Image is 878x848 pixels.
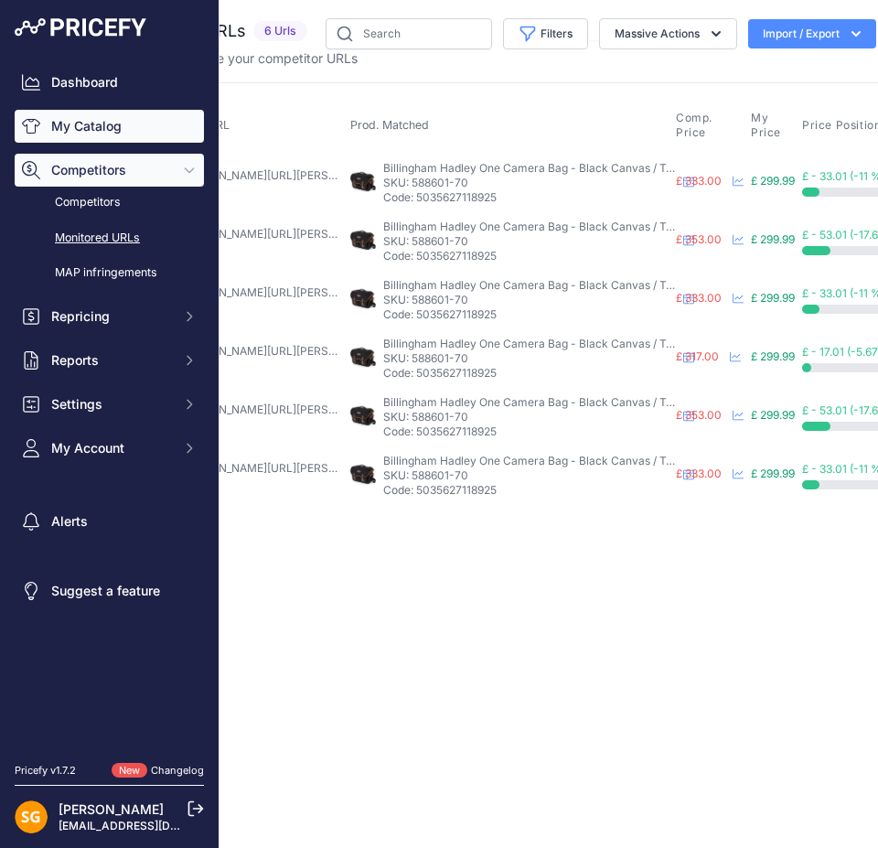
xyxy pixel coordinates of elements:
[151,764,204,777] a: Changelog
[383,468,676,483] p: SKU: 588601-70
[59,801,164,817] a: [PERSON_NAME]
[383,395,722,409] span: Billingham Hadley One Camera Bag - Black Canvas / Tan Leather
[383,249,676,263] p: Code: 5035627118925
[178,476,343,490] p: Code: -
[112,763,147,778] span: New
[178,461,385,475] a: [DOMAIN_NAME][URL][PERSON_NAME]
[15,222,204,254] a: Monitored URLs
[51,161,171,179] span: Competitors
[15,18,146,37] img: Pricefy Logo
[383,293,676,307] p: SKU: 588601-70
[383,351,676,366] p: SKU: 588601-70
[15,66,204,741] nav: Sidebar
[51,351,171,370] span: Reports
[383,190,676,205] p: Code: 5035627118925
[326,18,492,49] input: Search
[676,174,722,188] span: £ 333.00
[15,257,204,289] a: MAP infringements
[383,454,722,467] span: Billingham Hadley One Camera Bag - Black Canvas / Tan Leather
[383,337,722,350] span: Billingham Hadley One Camera Bag - Black Canvas / Tan Leather
[178,403,385,416] a: [DOMAIN_NAME][URL][PERSON_NAME]
[676,408,722,422] span: £ 353.00
[178,285,385,299] a: [DOMAIN_NAME][URL][PERSON_NAME]
[178,168,385,182] a: [DOMAIN_NAME][URL][PERSON_NAME]
[178,227,385,241] a: [DOMAIN_NAME][URL][PERSON_NAME]
[15,574,204,607] a: Suggest a feature
[178,359,343,373] p: Code: -
[751,174,795,188] span: £ 299.99
[383,410,676,424] p: SKU: 588601-70
[748,19,876,48] button: Import / Export
[383,176,676,190] p: SKU: 588601-70
[676,111,744,140] button: Comp. Price
[15,110,204,143] a: My Catalog
[751,349,795,363] span: £ 299.99
[15,388,204,421] button: Settings
[59,819,250,832] a: [EMAIL_ADDRESS][DOMAIN_NAME]
[676,467,722,480] span: £ 333.00
[15,432,204,465] button: My Account
[599,18,737,49] button: Massive Actions
[51,395,171,413] span: Settings
[15,300,204,333] button: Repricing
[51,439,171,457] span: My Account
[178,300,343,315] p: Code: -
[178,242,343,256] p: Code: -
[751,111,791,140] span: My Price
[751,111,795,140] button: My Price
[383,234,676,249] p: SKU: 588601-70
[676,232,722,246] span: £ 353.00
[120,49,358,68] p: Add and manage your competitor URLs
[383,483,676,498] p: Code: 5035627118925
[178,344,385,358] a: [DOMAIN_NAME][URL][PERSON_NAME]
[751,291,795,305] span: £ 299.99
[383,366,676,381] p: Code: 5035627118925
[383,424,676,439] p: Code: 5035627118925
[383,161,722,175] span: Billingham Hadley One Camera Bag - Black Canvas / Tan Leather
[15,505,204,538] a: Alerts
[676,349,719,363] span: £ 317.00
[383,220,722,233] span: Billingham Hadley One Camera Bag - Black Canvas / Tan Leather
[51,307,171,326] span: Repricing
[178,183,343,198] p: Code: -
[751,467,795,480] span: £ 299.99
[676,111,740,140] span: Comp. Price
[253,21,307,42] span: 6 Urls
[751,408,795,422] span: £ 299.99
[178,417,343,432] p: Code: -
[15,66,204,99] a: Dashboard
[350,118,429,132] span: Prod. Matched
[676,291,722,305] span: £ 333.00
[15,344,204,377] button: Reports
[383,307,676,322] p: Code: 5035627118925
[15,187,204,219] a: Competitors
[15,763,76,778] div: Pricefy v1.7.2
[383,278,722,292] span: Billingham Hadley One Camera Bag - Black Canvas / Tan Leather
[15,154,204,187] button: Competitors
[751,232,795,246] span: £ 299.99
[503,18,588,49] button: Filters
